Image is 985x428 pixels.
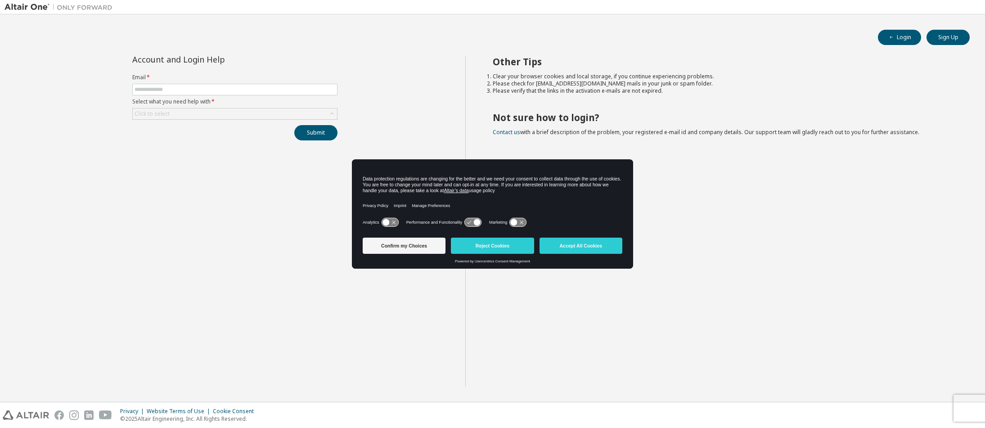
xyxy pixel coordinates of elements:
[54,410,64,420] img: facebook.svg
[493,73,954,80] li: Clear your browser cookies and local storage, if you continue experiencing problems.
[878,30,921,45] button: Login
[493,87,954,95] li: Please verify that the links in the activation e-mails are not expired.
[294,125,337,140] button: Submit
[3,410,49,420] img: altair_logo.svg
[120,415,259,423] p: © 2025 Altair Engineering, Inc. All Rights Reserved.
[132,56,297,63] div: Account and Login Help
[135,110,170,117] div: Click to select
[147,408,213,415] div: Website Terms of Use
[99,410,112,420] img: youtube.svg
[213,408,259,415] div: Cookie Consent
[4,3,117,12] img: Altair One
[493,56,954,68] h2: Other Tips
[493,128,919,136] span: with a brief description of the problem, your registered e-mail id and company details. Our suppo...
[132,74,337,81] label: Email
[927,30,970,45] button: Sign Up
[69,410,79,420] img: instagram.svg
[132,98,337,105] label: Select what you need help with
[493,112,954,123] h2: Not sure how to login?
[120,408,147,415] div: Privacy
[84,410,94,420] img: linkedin.svg
[493,80,954,87] li: Please check for [EMAIL_ADDRESS][DOMAIN_NAME] mails in your junk or spam folder.
[133,108,337,119] div: Click to select
[493,128,520,136] a: Contact us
